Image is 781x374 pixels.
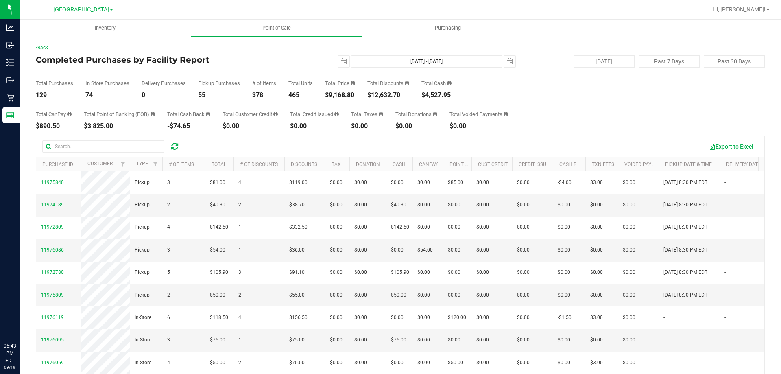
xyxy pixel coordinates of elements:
span: 4 [238,314,241,322]
button: [DATE] [574,55,635,68]
div: 0 [142,92,186,98]
span: $0.00 [354,314,367,322]
div: Total Voided Payments [449,112,508,117]
div: Total CanPay [36,112,72,117]
i: Sum of all voided payment transaction amounts, excluding tips and transaction fees, for all purch... [504,112,508,117]
i: Sum of the successful, non-voided payments using account credit for all purchases in the date range. [273,112,278,117]
span: $0.00 [517,223,530,231]
span: 1 [238,223,241,231]
span: $0.00 [558,246,570,254]
span: 11976086 [41,247,64,253]
span: $0.00 [330,246,343,254]
button: Export to Excel [704,140,758,153]
span: -$1.50 [558,314,572,322]
div: -$74.65 [167,123,210,129]
span: $0.00 [417,223,430,231]
div: 378 [252,92,276,98]
a: Total [212,162,226,167]
span: $54.00 [417,246,433,254]
p: 09/19 [4,364,16,370]
span: select [504,56,515,67]
span: - [663,359,665,367]
div: 129 [36,92,73,98]
input: Search... [42,140,164,153]
span: $54.00 [210,246,225,254]
div: 465 [288,92,313,98]
div: $0.00 [351,123,383,129]
span: $0.00 [417,201,430,209]
h4: Completed Purchases by Facility Report [36,55,279,64]
div: Total Cash Back [167,112,210,117]
span: - [724,314,726,322]
div: Total Cash [421,81,452,86]
a: Back [36,45,48,50]
span: 11976119 [41,315,64,320]
span: $0.00 [391,179,404,186]
span: $0.00 [354,336,367,344]
span: $0.00 [448,223,460,231]
a: Type [136,161,148,166]
span: $0.00 [476,269,489,276]
i: Sum of the cash-back amounts from rounded-up electronic payments for all purchases in the date ra... [206,112,210,117]
span: $142.50 [210,223,228,231]
span: $0.00 [517,179,530,186]
a: Point of Sale [191,20,362,37]
span: [DATE] 8:30 PM EDT [663,179,707,186]
span: Pickup [135,223,150,231]
span: - [724,269,726,276]
span: 2 [238,291,241,299]
span: $0.00 [448,269,460,276]
span: $0.00 [590,223,603,231]
span: Pickup [135,179,150,186]
a: Voided Payment [624,162,665,167]
div: In Store Purchases [85,81,129,86]
span: $0.00 [354,246,367,254]
span: $0.00 [623,179,635,186]
span: $0.00 [517,246,530,254]
p: 05:43 PM EDT [4,342,16,364]
span: $0.00 [476,291,489,299]
a: Purchasing [362,20,533,37]
inline-svg: Analytics [6,24,14,32]
i: Sum of the discount values applied to the all purchases in the date range. [405,81,409,86]
span: Hi, [PERSON_NAME]! [713,6,766,13]
span: - [663,314,665,322]
a: # of Items [169,162,194,167]
span: $0.00 [417,336,430,344]
span: - [724,201,726,209]
div: Total Customer Credit [223,112,278,117]
span: [DATE] 8:30 PM EDT [663,269,707,276]
span: Point of Sale [251,24,302,32]
span: $0.00 [558,336,570,344]
span: $0.00 [558,359,570,367]
span: 11975809 [41,292,64,298]
span: 2 [238,359,241,367]
div: Pickup Purchases [198,81,240,86]
span: $0.00 [517,336,530,344]
span: $0.00 [330,223,343,231]
span: $332.50 [289,223,308,231]
span: $0.00 [517,291,530,299]
span: Pickup [135,246,150,254]
span: $0.00 [330,336,343,344]
a: Tax [332,162,341,167]
a: Inventory [20,20,191,37]
div: Total Donations [395,112,437,117]
span: $0.00 [558,291,570,299]
span: $0.00 [330,179,343,186]
span: In-Store [135,359,151,367]
div: Total Units [288,81,313,86]
inline-svg: Inventory [6,59,14,67]
div: Total Purchases [36,81,73,86]
span: $0.00 [391,314,404,322]
span: $0.00 [476,246,489,254]
span: $3.00 [590,359,603,367]
span: 1 [238,336,241,344]
div: $0.00 [449,123,508,129]
span: $40.30 [210,201,225,209]
div: $890.50 [36,123,72,129]
span: $38.70 [289,201,305,209]
span: $0.00 [417,179,430,186]
span: $0.00 [476,201,489,209]
div: $4,527.95 [421,92,452,98]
